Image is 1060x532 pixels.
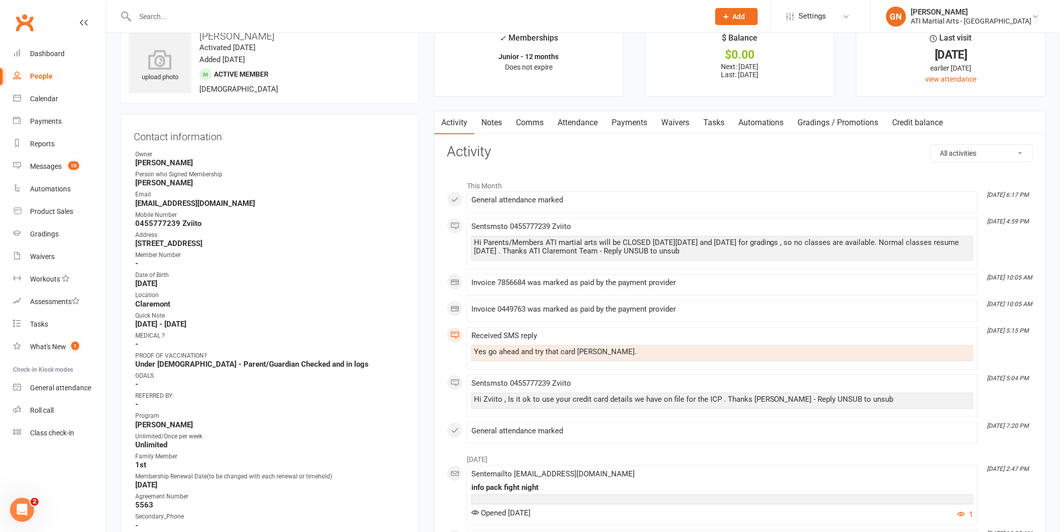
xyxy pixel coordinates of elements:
[30,185,71,193] div: Automations
[30,384,91,392] div: General attendance
[958,508,973,520] button: 1
[471,508,531,517] span: Opened [DATE]
[135,271,405,280] div: Date of Birth
[199,43,255,52] time: Activated [DATE]
[30,207,73,215] div: Product Sales
[733,13,745,21] span: Add
[13,110,106,133] a: Payments
[655,50,826,60] div: $0.00
[13,133,106,155] a: Reports
[68,161,79,170] span: 10
[715,8,758,25] button: Add
[987,422,1029,429] i: [DATE] 7:20 PM
[30,406,54,414] div: Roll call
[135,210,405,220] div: Mobile Number
[135,279,405,288] strong: [DATE]
[499,34,506,43] i: ✓
[13,65,106,88] a: People
[911,17,1032,26] div: ATI Martial Arts - [GEOGRAPHIC_DATA]
[30,95,58,103] div: Calendar
[471,483,973,492] div: info pack fight night
[30,320,48,328] div: Tasks
[10,498,34,522] iframe: Intercom live chat
[135,331,405,341] div: MEDICAL ?
[474,238,971,255] div: Hi Parents/Members ATI martial arts will be CLOSED [DATE][DATE] and [DATE] for gradings , so no c...
[911,8,1032,17] div: [PERSON_NAME]
[987,274,1032,281] i: [DATE] 10:05 AM
[135,360,405,369] strong: Under [DEMOGRAPHIC_DATA] - Parent/Guardian Checked and in logs
[13,155,106,178] a: Messages 10
[498,53,559,61] strong: Junior - 12 months
[987,375,1029,382] i: [DATE] 5:04 PM
[135,492,405,501] div: Agreement Number
[135,158,405,167] strong: [PERSON_NAME]
[134,127,405,142] h3: Contact information
[30,230,59,238] div: Gradings
[987,465,1029,472] i: [DATE] 2:47 PM
[471,305,973,314] div: Invoice 0449763 was marked as paid by the payment provider
[722,32,757,50] div: $ Balance
[135,432,405,441] div: Unlimited/Once per week
[135,480,405,489] strong: [DATE]
[987,191,1029,198] i: [DATE] 6:17 PM
[866,50,1036,60] div: [DATE]
[30,50,65,58] div: Dashboard
[13,178,106,200] a: Automations
[135,340,405,349] strong: -
[886,7,906,27] div: GN
[135,259,405,268] strong: -
[447,449,1033,465] li: [DATE]
[471,196,973,204] div: General attendance marked
[654,111,696,134] a: Waivers
[471,332,973,340] div: Received SMS reply
[30,162,62,170] div: Messages
[886,111,950,134] a: Credit balance
[135,178,405,187] strong: [PERSON_NAME]
[135,320,405,329] strong: [DATE] - [DATE]
[135,311,405,321] div: Quick Note
[987,218,1029,225] i: [DATE] 4:59 PM
[30,429,74,437] div: Class check-in
[13,399,106,422] a: Roll call
[474,348,971,356] div: Yes go ahead and try that card [PERSON_NAME].
[13,291,106,313] a: Assessments
[135,190,405,199] div: Email
[135,250,405,260] div: Member Number
[135,460,405,469] strong: 1st
[135,440,405,449] strong: Unlimited
[30,72,53,80] div: People
[135,150,405,159] div: Owner
[135,512,405,521] div: Secondary_Phone
[135,239,405,248] strong: [STREET_ADDRESS]
[447,175,1033,191] li: This Month
[13,377,106,399] a: General attendance kiosk mode
[499,32,558,50] div: Memberships
[132,10,703,24] input: Search...
[30,140,55,148] div: Reports
[135,391,405,401] div: REFERRED BY:
[434,111,474,134] a: Activity
[13,200,106,223] a: Product Sales
[13,88,106,110] a: Calendar
[13,223,106,245] a: Gradings
[12,10,37,35] a: Clubworx
[135,230,405,240] div: Address
[791,111,886,134] a: Gradings / Promotions
[214,70,269,78] span: Active member
[135,521,405,530] strong: -
[13,43,106,65] a: Dashboard
[471,427,973,435] div: General attendance marked
[551,111,605,134] a: Attendance
[30,298,80,306] div: Assessments
[930,32,972,50] div: Last visit
[135,300,405,309] strong: Claremont
[129,31,410,42] h3: [PERSON_NAME]
[31,498,39,506] span: 2
[731,111,791,134] a: Automations
[135,291,405,300] div: Location
[471,469,635,478] span: Sent email to [EMAIL_ADDRESS][DOMAIN_NAME]
[199,55,245,64] time: Added [DATE]
[135,380,405,389] strong: -
[866,63,1036,74] div: earlier [DATE]
[987,301,1032,308] i: [DATE] 10:05 AM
